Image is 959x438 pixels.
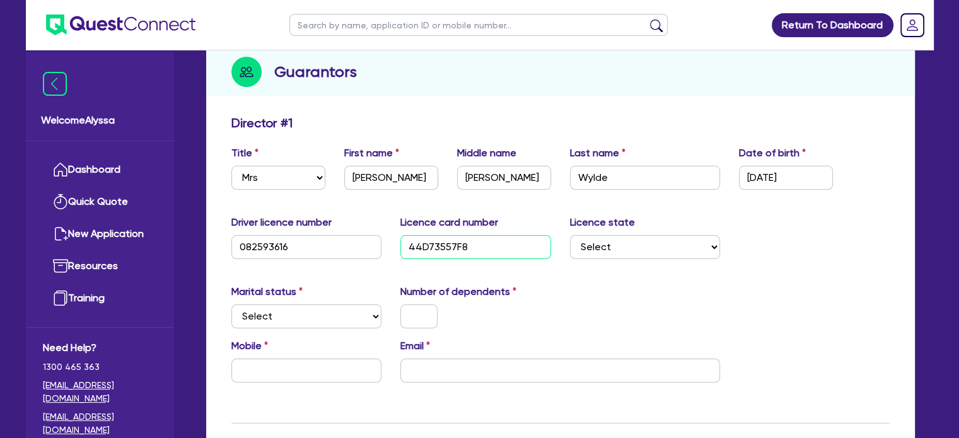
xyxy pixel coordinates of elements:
[43,340,157,355] span: Need Help?
[344,146,399,161] label: First name
[53,291,68,306] img: training
[43,186,157,218] a: Quick Quote
[231,215,332,230] label: Driver licence number
[43,410,157,437] a: [EMAIL_ADDRESS][DOMAIN_NAME]
[400,215,498,230] label: Licence card number
[231,115,293,130] h3: Director # 1
[43,154,157,186] a: Dashboard
[772,13,893,37] a: Return To Dashboard
[896,9,929,42] a: Dropdown toggle
[231,146,259,161] label: Title
[43,379,157,405] a: [EMAIL_ADDRESS][DOMAIN_NAME]
[46,14,195,35] img: quest-connect-logo-blue
[570,146,625,161] label: Last name
[231,57,262,87] img: step-icon
[53,194,68,209] img: quick-quote
[570,215,635,230] label: Licence state
[53,226,68,241] img: new-application
[43,282,157,314] a: Training
[41,113,159,128] span: Welcome Alyssa
[43,360,157,374] span: 1300 465 363
[457,146,516,161] label: Middle name
[289,14,668,36] input: Search by name, application ID or mobile number...
[739,166,833,190] input: DD / MM / YYYY
[739,146,806,161] label: Date of birth
[274,61,357,83] h2: Guarantors
[231,284,303,299] label: Marital status
[400,284,516,299] label: Number of dependents
[231,338,268,354] label: Mobile
[43,250,157,282] a: Resources
[400,338,430,354] label: Email
[43,72,67,96] img: icon-menu-close
[43,218,157,250] a: New Application
[53,258,68,274] img: resources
